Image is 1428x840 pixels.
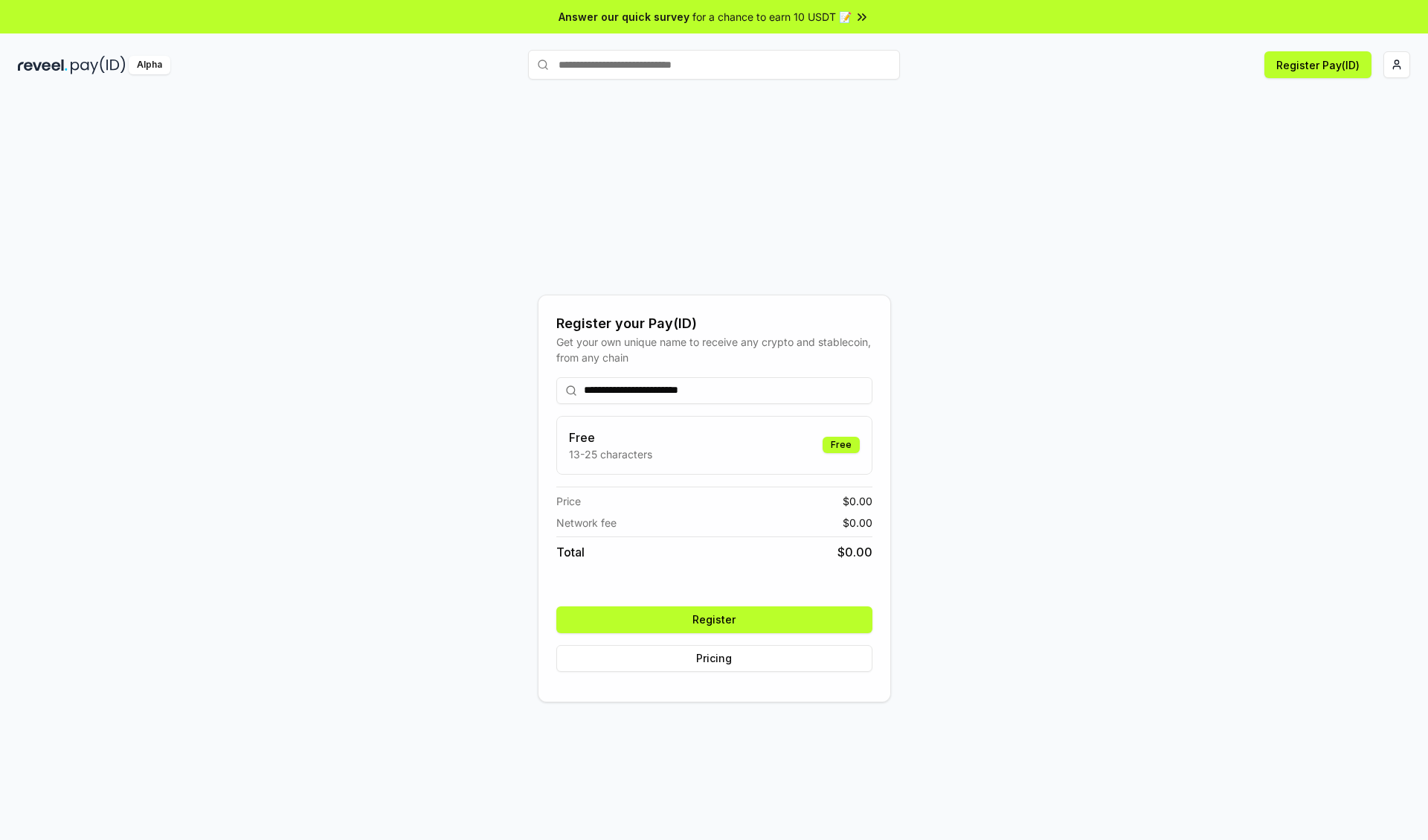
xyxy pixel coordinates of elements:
[569,446,652,462] p: 13-25 characters
[843,515,872,530] span: $ 0.00
[18,56,68,74] img: reveel_dark
[556,543,585,561] span: Total
[559,9,689,25] span: Answer our quick survey
[556,334,872,365] div: Get your own unique name to receive any crypto and stablecoin, from any chain
[837,543,872,561] span: $ 0.00
[692,9,852,25] span: for a chance to earn 10 USDT 📝
[556,645,872,672] button: Pricing
[556,515,617,530] span: Network fee
[823,437,860,453] div: Free
[1264,51,1371,78] button: Register Pay(ID)
[556,606,872,633] button: Register
[843,493,872,509] span: $ 0.00
[556,493,581,509] span: Price
[129,56,170,74] div: Alpha
[569,429,652,446] h3: Free
[71,56,126,74] img: pay_id
[556,313,872,334] div: Register your Pay(ID)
